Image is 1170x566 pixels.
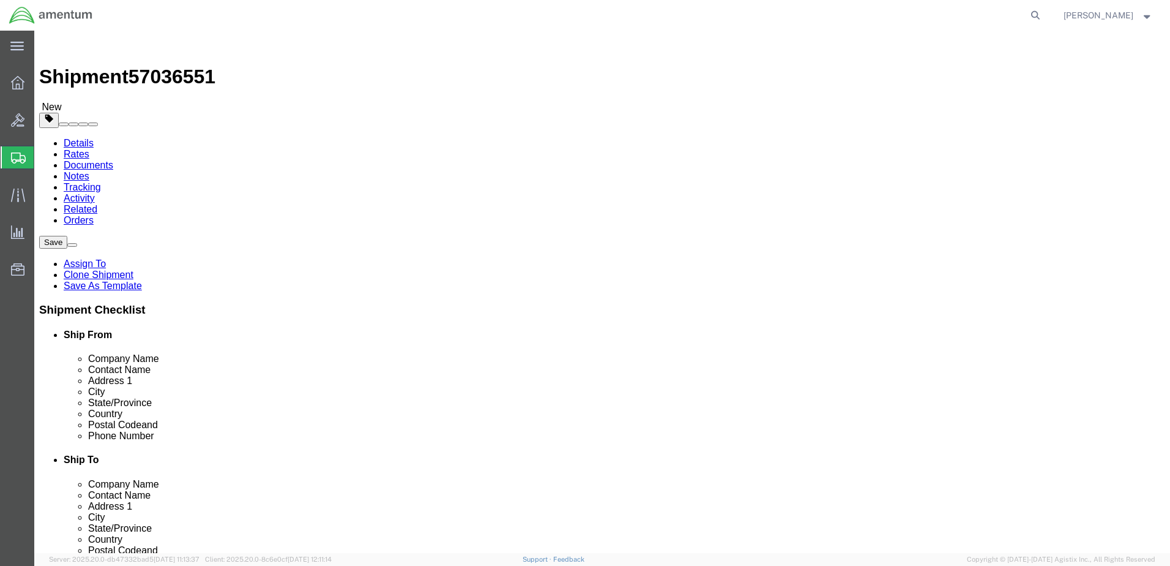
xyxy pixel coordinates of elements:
[154,556,199,563] span: [DATE] 11:13:37
[205,556,332,563] span: Client: 2025.20.0-8c6e0cf
[967,554,1155,565] span: Copyright © [DATE]-[DATE] Agistix Inc., All Rights Reserved
[1063,8,1153,23] button: [PERSON_NAME]
[553,556,584,563] a: Feedback
[34,31,1170,553] iframe: FS Legacy Container
[9,6,93,25] img: logo
[523,556,553,563] a: Support
[288,556,332,563] span: [DATE] 12:11:14
[49,556,199,563] span: Server: 2025.20.0-db47332bad5
[1064,9,1133,22] span: Steven Hester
